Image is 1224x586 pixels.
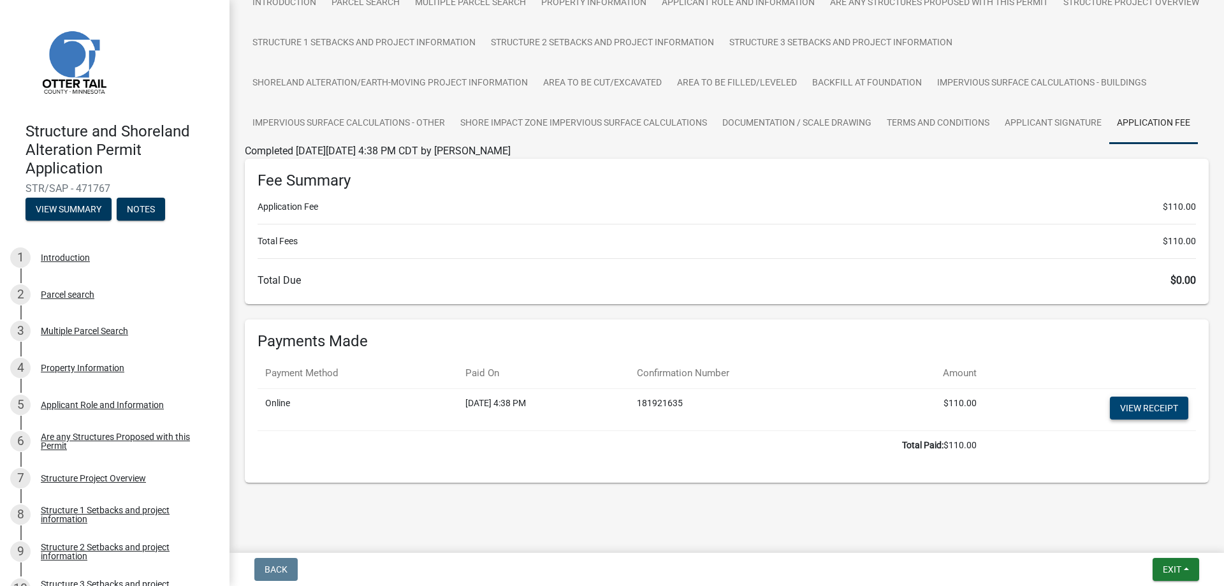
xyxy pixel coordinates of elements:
[10,247,31,268] div: 1
[997,103,1109,144] a: Applicant Signature
[873,388,984,430] td: $110.00
[25,198,112,221] button: View Summary
[873,358,984,388] th: Amount
[41,290,94,299] div: Parcel search
[1109,103,1198,144] a: Application Fee
[902,440,943,450] b: Total Paid:
[25,122,219,177] h4: Structure and Shoreland Alteration Permit Application
[1110,397,1188,420] a: View receipt
[1163,564,1181,575] span: Exit
[41,543,209,560] div: Structure 2 Setbacks and project information
[41,474,146,483] div: Structure Project Overview
[258,172,1196,190] h6: Fee Summary
[25,13,121,109] img: Otter Tail County, Minnesota
[41,326,128,335] div: Multiple Parcel Search
[25,205,112,216] wm-modal-confirm: Summary
[41,253,90,262] div: Introduction
[458,358,629,388] th: Paid On
[10,395,31,415] div: 5
[254,558,298,581] button: Back
[715,103,879,144] a: Documentation / Scale Drawing
[258,200,1196,214] li: Application Fee
[10,504,31,525] div: 8
[265,564,288,575] span: Back
[535,63,669,104] a: Area to be Cut/Excavated
[258,235,1196,248] li: Total Fees
[669,63,805,104] a: Area to be Filled/Leveled
[258,332,1196,351] h6: Payments Made
[41,400,164,409] div: Applicant Role and Information
[1153,558,1199,581] button: Exit
[10,321,31,341] div: 3
[805,63,929,104] a: Backfill at foundation
[453,103,715,144] a: Shore Impact Zone Impervious Surface Calculations
[10,468,31,488] div: 7
[1163,235,1196,248] span: $110.00
[41,363,124,372] div: Property Information
[258,358,458,388] th: Payment Method
[10,284,31,305] div: 2
[629,388,873,430] td: 181921635
[117,205,165,216] wm-modal-confirm: Notes
[117,198,165,221] button: Notes
[10,541,31,562] div: 9
[245,103,453,144] a: Impervious Surface Calculations - Other
[483,23,722,64] a: Structure 2 Setbacks and project information
[1163,200,1196,214] span: $110.00
[25,182,204,194] span: STR/SAP - 471767
[10,431,31,451] div: 6
[458,388,629,430] td: [DATE] 4:38 PM
[258,388,458,430] td: Online
[722,23,960,64] a: Structure 3 Setbacks and project information
[629,358,873,388] th: Confirmation Number
[245,63,535,104] a: Shoreland Alteration/Earth-Moving Project Information
[41,506,209,524] div: Structure 1 Setbacks and project information
[1170,274,1196,286] span: $0.00
[929,63,1154,104] a: Impervious Surface Calculations - Buildings
[258,274,1196,286] h6: Total Due
[41,432,209,450] div: Are any Structures Proposed with this Permit
[879,103,997,144] a: Terms and Conditions
[245,145,511,157] span: Completed [DATE][DATE] 4:38 PM CDT by [PERSON_NAME]
[258,430,984,460] td: $110.00
[245,23,483,64] a: Structure 1 Setbacks and project information
[10,358,31,378] div: 4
